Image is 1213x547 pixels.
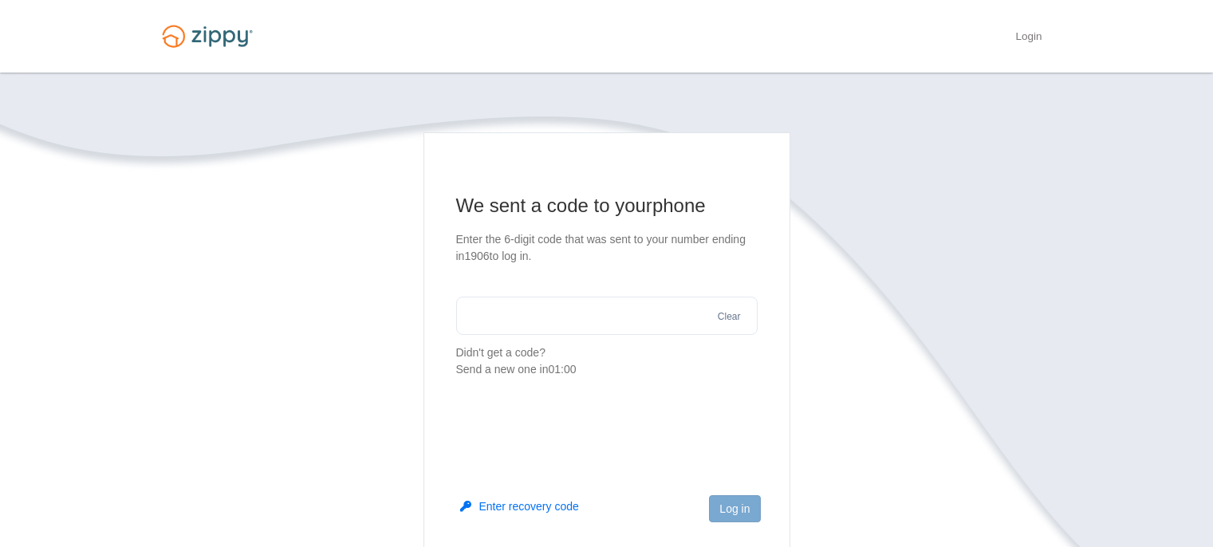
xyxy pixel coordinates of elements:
button: Log in [709,495,760,522]
div: Send a new one in 01:00 [456,361,758,378]
p: Didn't get a code? [456,344,758,378]
a: Login [1015,30,1042,46]
p: Enter the 6-digit code that was sent to your number ending in 1906 to log in. [456,231,758,265]
h1: We sent a code to your phone [456,193,758,218]
button: Clear [713,309,746,325]
button: Enter recovery code [460,498,579,514]
img: Logo [152,18,262,55]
